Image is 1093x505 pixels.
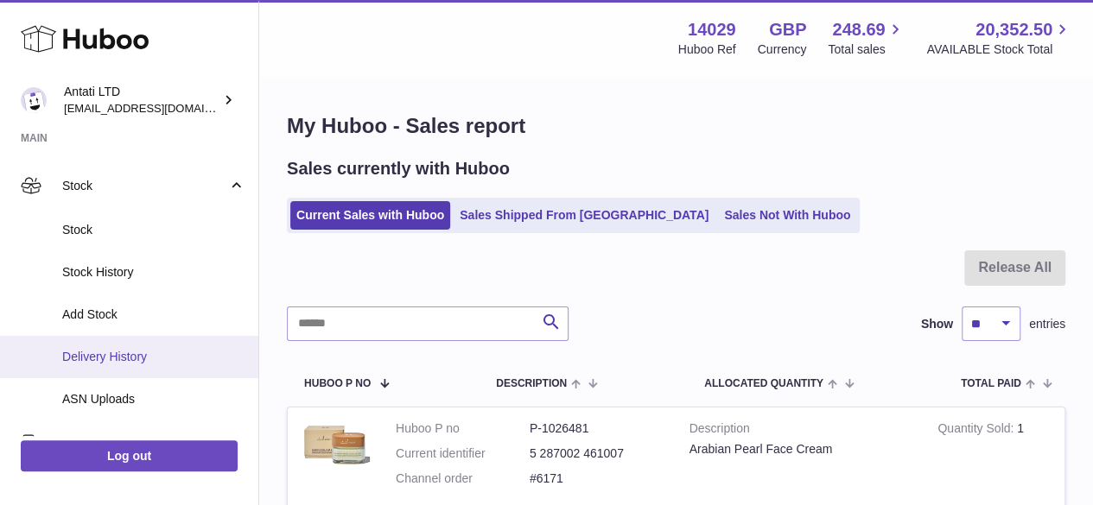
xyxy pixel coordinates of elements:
span: Stock [62,222,245,238]
span: Total sales [828,41,905,58]
a: Sales Not With Huboo [718,201,856,230]
div: Huboo Ref [678,41,736,58]
span: Add Stock [62,306,245,323]
a: Sales Shipped From [GEOGRAPHIC_DATA] [454,201,715,230]
strong: Quantity Sold [937,421,1017,439]
dt: Channel order [396,470,530,487]
div: Currency [758,41,807,58]
a: 20,352.50 AVAILABLE Stock Total [926,18,1072,58]
h2: Sales currently with Huboo [287,157,510,180]
span: ASN Uploads [62,391,245,407]
span: ALLOCATED Quantity [704,378,823,389]
span: 20,352.50 [975,18,1052,41]
a: Current Sales with Huboo [290,201,450,230]
div: Arabian Pearl Face Cream [689,441,912,458]
dd: P-1026481 [530,420,664,437]
span: Delivery History [62,349,245,365]
strong: GBP [769,18,806,41]
div: Antati LTD [64,84,219,117]
label: Show [921,316,953,332]
img: 1735332564.png [301,420,370,470]
dd: #6171 [530,470,664,487]
span: Sales [62,435,227,451]
strong: Description [689,420,912,441]
dd: 5 287002 461007 [530,445,664,462]
dt: Huboo P no [396,420,530,437]
h1: My Huboo - Sales report [287,112,1065,140]
img: internalAdmin-14029@internal.huboo.com [21,87,47,113]
span: Stock History [62,264,245,281]
span: Description [496,378,567,389]
span: [EMAIL_ADDRESS][DOMAIN_NAME] [64,101,254,115]
span: 248.69 [832,18,885,41]
span: Stock [62,178,227,194]
dt: Current identifier [396,445,530,462]
a: 248.69 Total sales [828,18,905,58]
span: AVAILABLE Stock Total [926,41,1072,58]
span: entries [1029,316,1065,332]
strong: 14029 [688,18,736,41]
span: Huboo P no [304,378,371,389]
a: Log out [21,440,238,471]
span: Total paid [961,378,1021,389]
